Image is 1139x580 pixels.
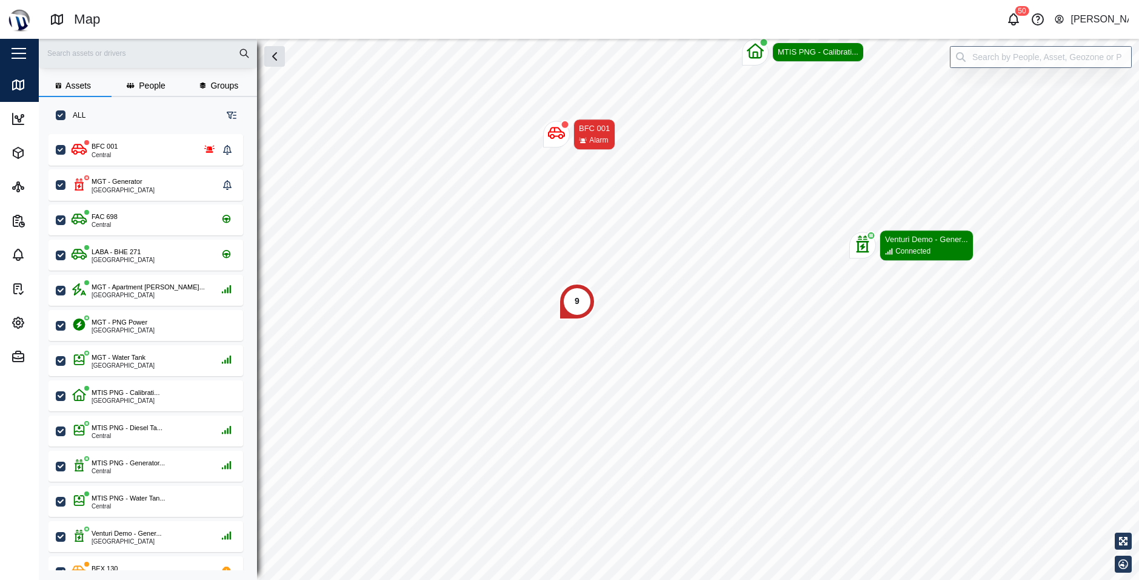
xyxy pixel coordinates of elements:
[742,39,864,66] div: Map marker
[92,177,142,187] div: MGT - Generator
[92,328,155,334] div: [GEOGRAPHIC_DATA]
[92,528,162,539] div: Venturi Demo - Gener...
[92,352,145,363] div: MGT - Water Tank
[1015,6,1029,16] div: 50
[92,433,162,439] div: Central
[32,350,65,363] div: Admin
[32,214,71,228] div: Reports
[92,468,165,474] div: Central
[92,212,118,222] div: FAC 698
[32,248,68,261] div: Alarms
[778,46,858,58] div: MTIS PNG - Calibrati...
[92,493,165,504] div: MTIS PNG - Water Tan...
[92,247,141,257] div: LABA - BHE 271
[139,81,165,90] span: People
[32,282,63,295] div: Tasks
[65,110,85,120] label: ALL
[6,6,33,33] img: Main Logo
[74,9,101,30] div: Map
[1071,12,1129,27] div: [PERSON_NAME]
[92,141,118,152] div: BFC 001
[92,282,205,292] div: MGT - Apartment [PERSON_NAME]...
[46,44,250,62] input: Search assets or drivers
[210,81,238,90] span: Groups
[92,539,162,545] div: [GEOGRAPHIC_DATA]
[92,222,118,228] div: Central
[92,388,159,398] div: MTIS PNG - Calibrati...
[48,130,256,570] div: grid
[92,564,118,574] div: BEX 130
[1054,11,1129,28] button: [PERSON_NAME]
[543,119,615,150] div: Map marker
[32,180,60,194] div: Sites
[32,78,58,92] div: Map
[885,234,968,246] div: Venturi Demo - Gener...
[92,317,147,328] div: MGT - PNG Power
[39,39,1139,580] canvas: Map
[589,135,608,146] div: Alarm
[32,146,67,160] div: Assets
[92,504,165,510] div: Central
[950,46,1132,68] input: Search by People, Asset, Geozone or Place
[92,363,155,369] div: [GEOGRAPHIC_DATA]
[32,112,83,126] div: Dashboard
[575,295,580,308] div: 9
[65,81,91,90] span: Assets
[895,246,930,257] div: Connected
[92,398,159,404] div: [GEOGRAPHIC_DATA]
[92,292,205,298] div: [GEOGRAPHIC_DATA]
[92,152,118,158] div: Central
[92,187,155,194] div: [GEOGRAPHIC_DATA]
[559,283,595,320] div: Map marker
[92,257,155,263] div: [GEOGRAPHIC_DATA]
[849,230,974,261] div: Map marker
[92,423,162,433] div: MTIS PNG - Diesel Ta...
[32,316,72,329] div: Settings
[579,123,610,135] div: BFC 001
[92,458,165,468] div: MTIS PNG - Generator...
